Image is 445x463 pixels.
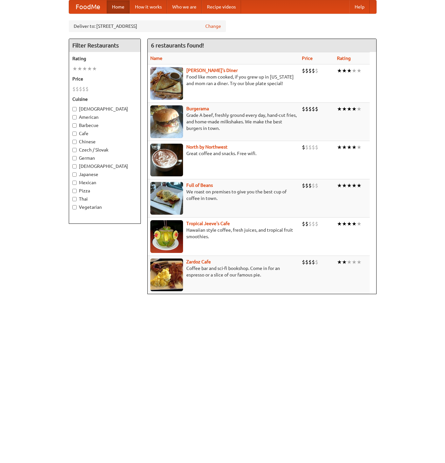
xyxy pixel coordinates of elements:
[352,220,357,227] li: ★
[72,181,77,185] input: Mexican
[85,85,89,93] li: $
[72,197,77,201] input: Thai
[302,220,305,227] li: $
[150,227,297,240] p: Hawaiian style coffee, fresh juices, and tropical fruit smoothies.
[315,144,318,151] li: $
[305,67,308,74] li: $
[337,67,342,74] li: ★
[150,188,297,202] p: We roast on premises to give you the best cup of coffee in town.
[72,138,137,145] label: Chinese
[305,220,308,227] li: $
[342,144,347,151] li: ★
[72,55,137,62] h5: Rating
[308,144,312,151] li: $
[150,220,183,253] img: jeeves.jpg
[312,144,315,151] li: $
[302,182,305,189] li: $
[186,183,213,188] a: Full of Beans
[150,105,183,138] img: burgerama.jpg
[72,130,137,137] label: Cafe
[347,105,352,113] li: ★
[72,85,76,93] li: $
[342,67,347,74] li: ★
[357,258,362,266] li: ★
[69,39,140,52] h4: Filter Restaurants
[186,221,230,226] a: Tropical Jeeve's Cafe
[342,105,347,113] li: ★
[357,67,362,74] li: ★
[186,68,238,73] a: [PERSON_NAME]'s Diner
[337,182,342,189] li: ★
[82,85,85,93] li: $
[69,20,226,32] div: Deliver to: [STREET_ADDRESS]
[150,67,183,100] img: sallys.jpg
[349,0,370,13] a: Help
[72,65,77,72] li: ★
[72,147,137,153] label: Czech / Slovak
[337,258,342,266] li: ★
[69,0,107,13] a: FoodMe
[130,0,167,13] a: How it works
[186,144,228,150] a: North by Northwest
[150,74,297,87] p: Food like mom cooked, if you grew up in [US_STATE] and mom ran a diner. Try our blue plate special!
[72,123,77,128] input: Barbecue
[352,67,357,74] li: ★
[337,56,351,61] a: Rating
[72,187,137,194] label: Pizza
[77,65,82,72] li: ★
[315,182,318,189] li: $
[72,140,77,144] input: Chinese
[342,220,347,227] li: ★
[347,67,352,74] li: ★
[150,112,297,132] p: Grade A beef, freshly ground every day, hand-cut fries, and home-made milkshakes. We make the bes...
[72,189,77,193] input: Pizza
[357,220,362,227] li: ★
[337,220,342,227] li: ★
[347,182,352,189] li: ★
[72,132,77,136] input: Cafe
[72,106,137,112] label: [DEMOGRAPHIC_DATA]
[186,259,211,264] a: Zardoz Cafe
[205,23,221,29] a: Change
[72,163,137,169] label: [DEMOGRAPHIC_DATA]
[305,182,308,189] li: $
[315,105,318,113] li: $
[312,67,315,74] li: $
[347,220,352,227] li: ★
[302,105,305,113] li: $
[150,56,162,61] a: Name
[92,65,97,72] li: ★
[72,76,137,82] h5: Price
[308,258,312,266] li: $
[72,204,137,210] label: Vegetarian
[302,56,313,61] a: Price
[352,258,357,266] li: ★
[150,182,183,215] img: beans.jpg
[315,258,318,266] li: $
[82,65,87,72] li: ★
[305,258,308,266] li: $
[342,182,347,189] li: ★
[186,106,209,111] a: Burgerama
[167,0,202,13] a: Who we are
[352,105,357,113] li: ★
[72,172,77,177] input: Japanese
[308,182,312,189] li: $
[312,258,315,266] li: $
[87,65,92,72] li: ★
[72,107,77,111] input: [DEMOGRAPHIC_DATA]
[76,85,79,93] li: $
[72,96,137,102] h5: Cuisine
[312,182,315,189] li: $
[308,67,312,74] li: $
[150,144,183,176] img: north.jpg
[302,67,305,74] li: $
[337,144,342,151] li: ★
[302,258,305,266] li: $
